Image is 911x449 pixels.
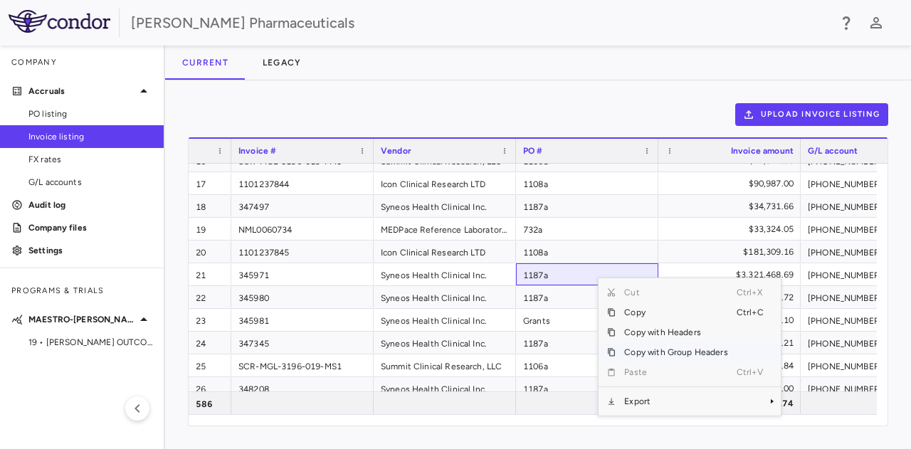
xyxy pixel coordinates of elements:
div: 26 [189,377,231,399]
div: 22 [189,286,231,308]
div: Summit Clinical Research, LLC [374,354,516,376]
div: 19 [189,218,231,240]
span: G/L account [808,146,858,156]
span: Invoice amount [731,146,794,156]
div: Syneos Health Clinical Inc. [374,195,516,217]
div: 1187a [516,286,658,308]
div: 345971 [231,263,374,285]
p: Company files [28,221,152,234]
button: Upload invoice listing [735,103,889,126]
span: Ctrl+V [737,362,768,382]
span: Copy with Group Headers [616,342,736,362]
div: 1101237844 [231,172,374,194]
div: 25 [189,354,231,376]
div: 347345 [231,332,374,354]
span: FX rates [28,153,152,166]
div: $3,321,468.69 [671,263,794,286]
p: Audit log [28,199,152,211]
div: 1101237845 [231,241,374,263]
div: Icon Clinical Research LTD [374,241,516,263]
div: 18 [189,195,231,217]
span: Invoice listing [28,130,152,143]
div: 1108a [516,241,658,263]
span: Ctrl+X [737,282,768,302]
div: $33,324.05 [671,218,794,241]
span: Paste [616,362,736,382]
span: Export [616,391,736,411]
div: 1187a [516,377,658,399]
div: 1106a [516,354,658,376]
div: NML0060734 [231,218,374,240]
div: 23 [189,309,231,331]
span: Copy with Headers [616,322,736,342]
div: $181,309.16 [671,241,794,263]
div: Syneos Health Clinical Inc. [374,377,516,399]
div: Icon Clinical Research LTD [374,172,516,194]
div: Syneos Health Clinical Inc. [374,263,516,285]
span: Vendor [381,146,411,156]
div: 345981 [231,309,374,331]
button: Legacy [246,46,319,80]
div: 21 [189,263,231,285]
span: Cut [616,282,736,302]
div: 17 [189,172,231,194]
img: logo-full-SnFGN8VE.png [9,10,110,33]
div: 732a [516,218,658,240]
div: 1187a [516,263,658,285]
p: Accruals [28,85,135,97]
div: Context Menu [598,278,781,416]
div: 586 [189,392,231,414]
span: Invoice # [238,146,276,156]
p: MAESTRO-[PERSON_NAME] [28,313,135,326]
div: 347497 [231,195,374,217]
div: SCR-MGL-3196-019-MS1 [231,354,374,376]
div: $34,731.66 [671,195,794,218]
div: MEDPace Reference Laboratories [374,218,516,240]
span: G/L accounts [28,176,152,189]
div: Syneos Health Clinical Inc. [374,286,516,308]
span: PO listing [28,107,152,120]
span: Ctrl+C [737,302,768,322]
div: 24 [189,332,231,354]
span: 19 • [PERSON_NAME] OUTCOMES [28,336,152,349]
span: Copy [616,302,736,322]
button: Current [165,46,246,80]
div: Grants [516,309,658,331]
div: 345980 [231,286,374,308]
div: 1108a [516,172,658,194]
div: [PERSON_NAME] Pharmaceuticals [131,12,828,33]
div: 1187a [516,195,658,217]
div: 348208 [231,377,374,399]
p: Settings [28,244,152,257]
div: 1187a [516,332,658,354]
div: 20 [189,241,231,263]
div: Syneos Health Clinical Inc. [374,332,516,354]
div: Syneos Health Clinical Inc. [374,309,516,331]
div: $90,987.00 [671,172,794,195]
span: PO # [523,146,543,156]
